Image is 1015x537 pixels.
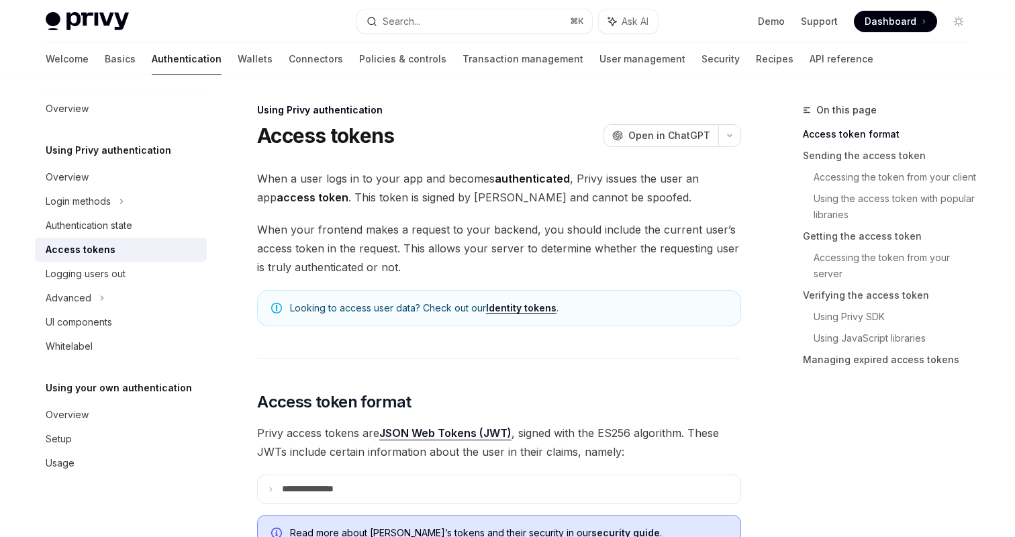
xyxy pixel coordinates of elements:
span: On this page [816,102,877,118]
a: Access tokens [35,238,207,262]
span: Access token format [257,391,412,413]
a: UI components [35,310,207,334]
span: ⌘ K [570,16,584,27]
a: Setup [35,427,207,451]
a: Welcome [46,43,89,75]
span: Looking to access user data? Check out our . [290,301,727,315]
button: Ask AI [599,9,658,34]
svg: Note [271,303,282,313]
span: Privy access tokens are , signed with the ES256 algorithm. These JWTs include certain information... [257,424,741,461]
a: Transaction management [463,43,583,75]
a: Overview [35,97,207,121]
img: light logo [46,12,129,31]
a: Access token format [803,124,980,145]
a: Policies & controls [359,43,446,75]
a: Usage [35,451,207,475]
div: Login methods [46,193,111,209]
a: Managing expired access tokens [803,349,980,371]
div: Overview [46,169,89,185]
a: Dashboard [854,11,937,32]
div: Whitelabel [46,338,93,354]
button: Open in ChatGPT [603,124,718,147]
a: Authentication [152,43,222,75]
div: Advanced [46,290,91,306]
a: Connectors [289,43,343,75]
span: Open in ChatGPT [628,129,710,142]
a: Accessing the token from your client [814,166,980,188]
a: Identity tokens [486,302,557,314]
a: JSON Web Tokens (JWT) [379,426,512,440]
h1: Access tokens [257,124,394,148]
div: Usage [46,455,75,471]
div: Using Privy authentication [257,103,741,117]
a: Using JavaScript libraries [814,328,980,349]
strong: authenticated [495,172,570,185]
a: Overview [35,165,207,189]
a: Basics [105,43,136,75]
a: Authentication state [35,213,207,238]
a: Using Privy SDK [814,306,980,328]
a: Recipes [756,43,793,75]
div: UI components [46,314,112,330]
h5: Using Privy authentication [46,142,171,158]
a: Verifying the access token [803,285,980,306]
a: API reference [810,43,873,75]
strong: access token [277,191,348,204]
div: Logging users out [46,266,126,282]
span: Ask AI [622,15,648,28]
div: Overview [46,101,89,117]
a: Support [801,15,838,28]
a: Overview [35,403,207,427]
a: Accessing the token from your server [814,247,980,285]
div: Overview [46,407,89,423]
a: Logging users out [35,262,207,286]
span: When your frontend makes a request to your backend, you should include the current user’s access ... [257,220,741,277]
a: Wallets [238,43,273,75]
h5: Using your own authentication [46,380,192,396]
div: Setup [46,431,72,447]
div: Access tokens [46,242,115,258]
div: Authentication state [46,217,132,234]
button: Toggle dark mode [948,11,969,32]
a: Security [702,43,740,75]
a: Getting the access token [803,226,980,247]
span: Dashboard [865,15,916,28]
a: Whitelabel [35,334,207,358]
a: Using the access token with popular libraries [814,188,980,226]
a: Sending the access token [803,145,980,166]
a: Demo [758,15,785,28]
div: Search... [383,13,420,30]
a: User management [599,43,685,75]
button: Search...⌘K [357,9,592,34]
span: When a user logs in to your app and becomes , Privy issues the user an app . This token is signed... [257,169,741,207]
